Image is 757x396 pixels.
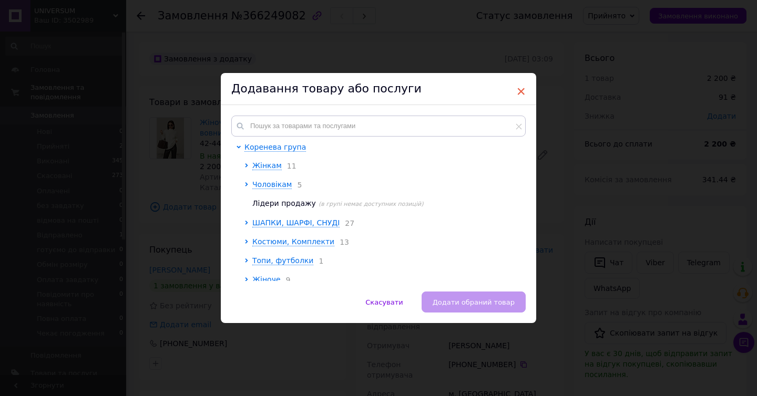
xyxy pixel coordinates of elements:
[334,238,349,246] span: 13
[319,201,424,207] span: (в групі немає доступних позицій)
[252,199,316,207] span: Лідери продажу
[340,219,354,227] span: 27
[354,291,414,312] button: Скасувати
[365,298,403,306] span: Скасувати
[252,161,282,170] span: Жінкам
[281,276,291,284] span: 9
[292,181,302,189] span: 5
[252,180,292,189] span: Чоловікам
[252,256,313,265] span: Топи, футболки
[244,143,306,151] span: Коренева група
[252,275,281,284] span: Жіноче
[252,237,334,246] span: Костюми, Комплекти
[221,73,536,105] div: Додавання товару або послуги
[313,257,323,265] span: 1
[516,82,526,100] span: ×
[252,218,340,227] span: ШАПКИ, ШАРФІ, СНУДІ
[282,162,296,170] span: 11
[231,116,526,137] input: Пошук за товарами та послугами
